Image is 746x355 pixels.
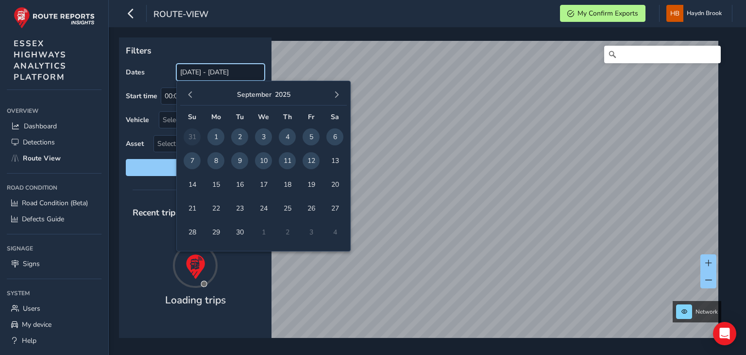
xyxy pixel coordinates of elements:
[326,152,343,169] span: 13
[207,224,224,241] span: 29
[326,128,343,145] span: 6
[560,5,645,22] button: My Confirm Exports
[231,128,248,145] span: 2
[7,180,102,195] div: Road Condition
[687,5,722,22] span: Haydn Brook
[23,154,61,163] span: Route View
[308,112,314,122] span: Fr
[303,200,320,217] span: 26
[303,128,320,145] span: 5
[7,301,102,317] a: Users
[126,115,149,124] label: Vehicle
[279,176,296,193] span: 18
[122,41,718,349] canvas: Map
[184,224,201,241] span: 28
[326,200,343,217] span: 27
[207,128,224,145] span: 1
[126,159,265,176] button: Reset filters
[165,294,226,306] h4: Loading trips
[184,176,201,193] span: 14
[22,214,64,224] span: Defects Guide
[207,200,224,217] span: 22
[159,112,248,128] div: Select vehicle
[255,176,272,193] span: 17
[275,90,290,99] button: 2025
[23,304,40,313] span: Users
[23,138,55,147] span: Detections
[126,68,145,77] label: Dates
[231,176,248,193] span: 16
[577,9,638,18] span: My Confirm Exports
[184,200,201,217] span: 21
[7,286,102,301] div: System
[7,150,102,166] a: Route View
[236,112,244,122] span: Tu
[22,336,36,345] span: Help
[331,112,339,122] span: Sa
[126,200,187,225] span: Recent trips
[24,122,57,131] span: Dashboard
[184,152,201,169] span: 7
[279,152,296,169] span: 11
[231,200,248,217] span: 23
[7,134,102,150] a: Detections
[133,163,257,172] span: Reset filters
[303,176,320,193] span: 19
[255,200,272,217] span: 24
[7,256,102,272] a: Signs
[303,152,320,169] span: 12
[604,46,721,63] input: Search
[7,104,102,118] div: Overview
[258,112,269,122] span: We
[207,176,224,193] span: 15
[126,44,265,57] p: Filters
[279,200,296,217] span: 25
[7,241,102,256] div: Signage
[22,198,88,208] span: Road Condition (Beta)
[22,320,51,329] span: My device
[237,90,271,99] button: September
[255,128,272,145] span: 3
[154,136,248,152] span: Select an asset code
[713,322,736,345] div: Open Intercom Messenger
[7,317,102,333] a: My device
[283,112,292,122] span: Th
[207,152,224,169] span: 8
[255,152,272,169] span: 10
[211,112,221,122] span: Mo
[666,5,725,22] button: Haydn Brook
[695,308,718,316] span: Network
[279,128,296,145] span: 4
[126,91,157,101] label: Start time
[231,224,248,241] span: 30
[7,118,102,134] a: Dashboard
[666,5,683,22] img: diamond-layout
[23,259,40,268] span: Signs
[153,8,208,22] span: route-view
[231,152,248,169] span: 9
[326,176,343,193] span: 20
[7,195,102,211] a: Road Condition (Beta)
[7,333,102,349] a: Help
[14,7,95,29] img: rr logo
[7,211,102,227] a: Defects Guide
[14,38,67,83] span: ESSEX HIGHWAYS ANALYTICS PLATFORM
[126,139,144,148] label: Asset
[188,112,196,122] span: Su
